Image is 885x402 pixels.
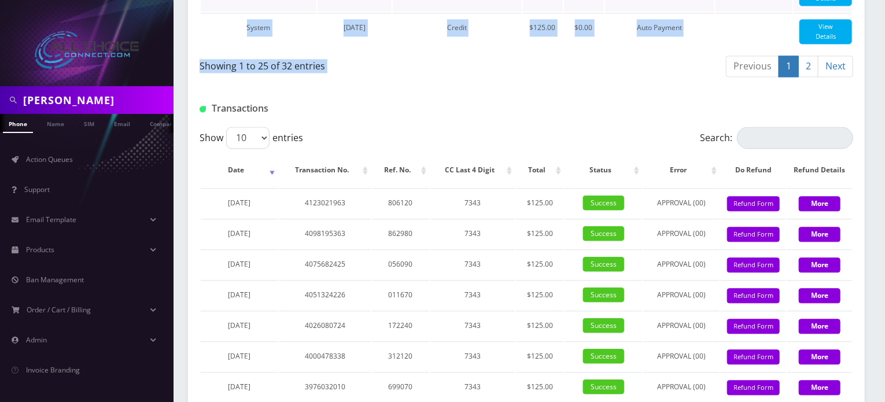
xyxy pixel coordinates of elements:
button: More [799,196,840,211]
th: Status: activate to sort column ascending [565,153,642,187]
a: 2 [798,56,818,77]
label: Show entries [200,127,303,149]
td: 312120 [372,341,429,371]
a: Previous [726,56,779,77]
th: Total: activate to sort column ascending [516,153,564,187]
button: More [799,227,840,242]
a: Company [144,114,183,132]
a: View Details [799,19,852,44]
td: 862980 [372,219,429,248]
td: 699070 [372,372,429,401]
button: More [799,319,840,334]
a: Phone [3,114,33,133]
td: 7343 [430,249,515,279]
td: Credit [393,13,521,50]
a: SIM [78,114,100,132]
span: [DATE] [228,259,250,269]
input: Search in Company [23,89,171,111]
td: APPROVAL (00) [643,280,720,309]
span: Success [583,287,624,302]
th: Date: activate to sort column ascending [201,153,278,187]
span: [DATE] [228,382,250,392]
td: APPROVAL (00) [643,341,720,371]
td: 4098195363 [279,219,371,248]
td: APPROVAL (00) [643,311,720,340]
td: 4051324226 [279,280,371,309]
img: All Choice Connect [35,31,139,69]
a: 1 [779,56,799,77]
th: Error: activate to sort column ascending [643,153,720,187]
button: Refund Form [727,288,780,304]
td: 011670 [372,280,429,309]
td: 4123021963 [279,188,371,217]
td: 7343 [430,372,515,401]
span: Success [583,318,624,333]
td: 7343 [430,280,515,309]
td: Auto Payment [605,13,714,50]
td: 172240 [372,311,429,340]
td: APPROVAL (00) [643,372,720,401]
span: Admin [26,335,47,345]
td: $125.00 [516,280,564,309]
td: 3976032010 [279,372,371,401]
span: [DATE] [344,23,366,32]
button: Refund Form [727,257,780,273]
td: System [201,13,316,50]
div: Showing 1 to 25 of 32 entries [200,54,518,73]
td: 4075682425 [279,249,371,279]
th: Refund Details [787,153,852,187]
td: $125.00 [516,219,564,248]
button: More [799,257,840,272]
span: Action Queues [26,154,73,164]
td: $125.00 [516,188,564,217]
td: APPROVAL (00) [643,188,720,217]
td: 7343 [430,341,515,371]
button: Refund Form [727,319,780,334]
td: $125.00 [516,372,564,401]
span: [DATE] [228,228,250,238]
th: CC Last 4 Digit: activate to sort column ascending [430,153,515,187]
button: Refund Form [727,349,780,365]
button: More [799,349,840,364]
td: 056090 [372,249,429,279]
td: 7343 [430,311,515,340]
span: [DATE] [228,198,250,208]
span: Success [583,196,624,210]
span: [DATE] [228,290,250,300]
span: Email Template [26,215,76,224]
select: Showentries [226,127,270,149]
span: [DATE] [228,320,250,330]
button: Refund Form [727,196,780,212]
span: [DATE] [228,351,250,361]
span: Success [583,349,624,363]
span: Success [583,226,624,241]
td: APPROVAL (00) [643,249,720,279]
button: Refund Form [727,227,780,242]
th: Ref. No.: activate to sort column ascending [372,153,429,187]
span: Success [583,379,624,394]
td: APPROVAL (00) [643,219,720,248]
td: 7343 [430,219,515,248]
span: Success [583,257,624,271]
span: Order / Cart / Billing [27,305,91,315]
td: 4000478338 [279,341,371,371]
td: $125.00 [516,341,564,371]
span: Ban Management [26,275,84,285]
td: $125.00 [516,311,564,340]
h1: Transactions [200,103,406,114]
span: Invoice Branding [26,365,80,375]
td: $125.00 [516,249,564,279]
td: $0.00 [564,13,604,50]
button: Refund Form [727,380,780,396]
th: Do Refund [721,153,786,187]
a: Name [41,114,70,132]
td: 7343 [430,188,515,217]
span: Support [24,185,50,194]
button: More [799,288,840,303]
a: Next [818,56,853,77]
input: Search: [737,127,853,149]
th: Transaction No.: activate to sort column ascending [279,153,371,187]
td: 4026080724 [279,311,371,340]
td: 806120 [372,188,429,217]
img: Transactions [200,106,206,112]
